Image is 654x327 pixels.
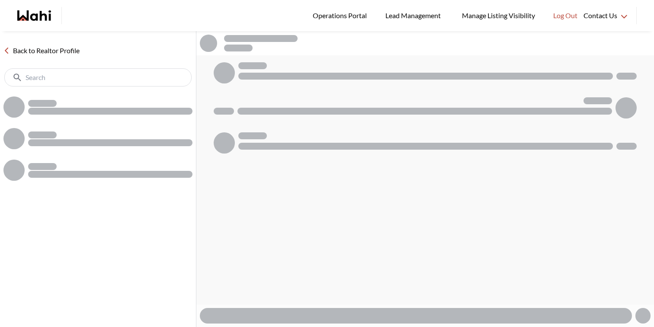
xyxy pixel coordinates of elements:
input: Search [26,73,172,82]
span: Manage Listing Visibility [459,10,538,21]
span: Lead Management [385,10,444,21]
span: Operations Portal [313,10,370,21]
a: Wahi homepage [17,10,51,21]
span: Log Out [553,10,577,21]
